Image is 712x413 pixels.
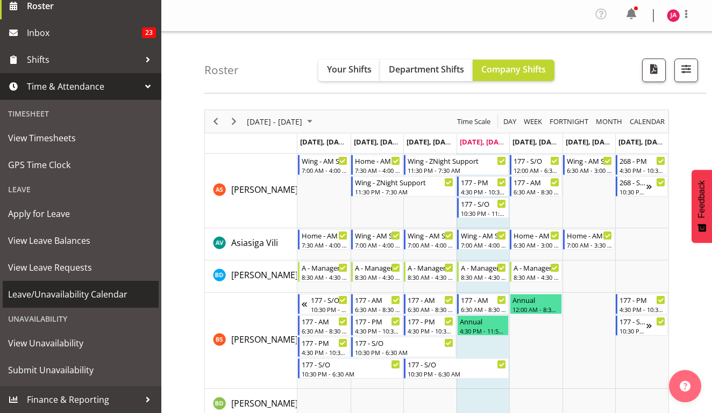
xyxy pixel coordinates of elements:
div: Wing - AM Support 2 [461,230,507,241]
div: 8:30 AM - 4:30 PM [355,273,401,281]
button: Company Shifts [473,60,554,81]
div: 268 - PM [620,155,665,166]
div: Billie Sothern"s event - 177 - PM Begin From Monday, September 1, 2025 at 4:30:00 PM GMT+12:00 En... [298,337,350,357]
div: Billie Sothern"s event - 177 - S/O Begin From Monday, September 1, 2025 at 10:30:00 PM GMT+12:00 ... [298,358,403,379]
button: Your Shifts [318,60,380,81]
div: Billie Sothern"s event - 177 - AM Begin From Monday, September 1, 2025 at 6:30:00 AM GMT+12:00 En... [298,315,350,336]
div: 10:30 PM - 6:30 AM [311,305,347,314]
div: Arshdeep Singh"s event - Wing - ZNight Support Begin From Wednesday, September 3, 2025 at 11:30:0... [404,155,509,175]
div: 10:30 PM - 6:30 AM [620,327,646,335]
div: A - Manager [302,262,347,273]
a: Asiasiga Vili [231,236,278,249]
div: Barbara Dunlop"s event - A - Manager Begin From Wednesday, September 3, 2025 at 8:30:00 AM GMT+12... [404,262,456,282]
span: Day [502,115,517,128]
div: Wing - AM Support 2 [302,155,347,166]
div: Arshdeep Singh"s event - 177 - S/O Begin From Friday, September 5, 2025 at 12:00:00 AM GMT+12:00 ... [510,155,562,175]
div: 4:30 PM - 10:30 PM [302,348,347,357]
span: [DATE] - [DATE] [246,115,303,128]
a: [PERSON_NAME] [231,333,298,346]
a: View Leave Balances [3,227,159,254]
div: 6:30 AM - 8:30 AM [355,305,401,314]
div: 6:30 AM - 8:30 AM [461,305,507,314]
a: Apply for Leave [3,200,159,227]
img: julius-antonio10095.jpg [667,9,680,22]
span: Apply for Leave [8,206,153,222]
div: Billie Sothern"s event - 177 - PM Begin From Tuesday, September 2, 2025 at 4:30:00 PM GMT+12:00 E... [351,315,403,336]
div: Asiasiga Vili"s event - Home - AM Support 1 Begin From Saturday, September 6, 2025 at 7:00:00 AM ... [563,229,615,250]
div: Billie Sothern"s event - 177 - S/O Begin From Sunday, September 7, 2025 at 10:30:00 PM GMT+12:00 ... [616,315,668,336]
span: [DATE], [DATE] [300,137,349,147]
div: 7:30 AM - 4:00 PM [302,241,347,249]
span: [DATE], [DATE] [512,137,561,147]
div: 8:30 AM - 4:30 PM [408,273,453,281]
button: Next [227,115,241,128]
div: Asiasiga Vili"s event - Wing - AM Support 2 Begin From Tuesday, September 2, 2025 at 7:00:00 AM G... [351,229,403,250]
div: 177 - AM [461,294,507,305]
div: Billie Sothern"s event - Annual Begin From Thursday, September 4, 2025 at 4:30:00 PM GMT+12:00 En... [457,315,509,336]
div: 6:30 AM - 3:00 PM [514,241,559,249]
div: A - Manager [461,262,507,273]
div: 177 - S/O [355,337,453,348]
div: Arshdeep Singh"s event - 268 - PM Begin From Sunday, September 7, 2025 at 4:30:00 PM GMT+12:00 En... [616,155,668,175]
div: 177 - S/O [408,359,506,369]
span: [DATE], [DATE] [460,137,509,147]
a: Leave/Unavailability Calendar [3,281,159,308]
span: Department Shifts [389,63,464,75]
div: Arshdeep Singh"s event - Wing - ZNight Support Begin From Tuesday, September 2, 2025 at 11:30:00 ... [351,176,456,197]
a: Submit Unavailability [3,357,159,383]
div: Home - AM Support 2 [514,230,559,241]
div: 6:30 AM - 8:30 AM [302,327,347,335]
div: Billie Sothern"s event - Annual Begin From Friday, September 5, 2025 at 12:00:00 AM GMT+12:00 End... [510,294,562,314]
div: 177 - PM [302,337,347,348]
div: 12:00 AM - 8:30 AM [512,305,559,314]
div: Home - AM Support 1 [567,230,613,241]
div: A - Manager [514,262,559,273]
div: 177 - PM [620,294,665,305]
div: 4:30 PM - 10:30 PM [620,166,665,175]
div: 177 - AM [408,294,453,305]
button: September 01 - 07, 2025 [245,115,317,128]
div: Wing - AM Support 2 [355,230,401,241]
span: [PERSON_NAME] [231,334,298,345]
div: 177 - S/O [514,155,559,166]
span: Week [523,115,543,128]
span: [DATE], [DATE] [354,137,403,147]
div: Arshdeep Singh"s event - Wing - AM Support 2 Begin From Monday, September 1, 2025 at 7:00:00 AM G... [298,155,350,175]
div: 177 - AM [514,177,559,187]
div: 10:30 PM - 11:59 PM [461,209,507,218]
div: 12:00 AM - 6:30 AM [514,166,559,175]
div: Previous [207,110,225,133]
span: Leave/Unavailability Calendar [8,286,153,302]
div: Billie Sothern"s event - 177 - AM Begin From Tuesday, September 2, 2025 at 6:30:00 AM GMT+12:00 E... [351,294,403,314]
div: 7:00 AM - 4:00 PM [408,241,453,249]
div: Billie Sothern"s event - 177 - S/O Begin From Tuesday, September 2, 2025 at 10:30:00 PM GMT+12:00... [351,337,456,357]
span: Time & Attendance [27,78,140,95]
div: 177 - PM [461,177,507,187]
div: Annual [460,316,507,327]
a: [PERSON_NAME] [231,269,298,281]
div: Billie Sothern"s event - 177 - PM Begin From Wednesday, September 3, 2025 at 4:30:00 PM GMT+12:00... [404,315,456,336]
button: Feedback - Show survey [692,170,712,243]
span: Submit Unavailability [8,362,153,378]
div: Asiasiga Vili"s event - Wing - AM Support 2 Begin From Wednesday, September 3, 2025 at 7:00:00 AM... [404,229,456,250]
span: calendar [629,115,666,128]
span: [PERSON_NAME] [231,269,298,281]
div: Arshdeep Singh"s event - 177 - S/O Begin From Thursday, September 4, 2025 at 10:30:00 PM GMT+12:0... [457,198,509,218]
span: [DATE], [DATE] [407,137,455,147]
div: Arshdeep Singh"s event - 177 - AM Begin From Friday, September 5, 2025 at 6:30:00 AM GMT+12:00 En... [510,176,562,197]
div: 177 - S/O [461,198,507,209]
div: 8:30 AM - 4:30 PM [461,273,507,281]
div: 11:30 PM - 7:30 AM [408,166,506,175]
span: Your Shifts [327,63,372,75]
div: 268 - S/O [620,177,646,187]
span: Finance & Reporting [27,392,140,408]
div: Unavailability [3,308,159,330]
span: Inbox [27,25,142,41]
div: Billie Sothern"s event - 177 - S/O Begin From Sunday, August 31, 2025 at 10:30:00 PM GMT+12:00 En... [298,294,350,314]
div: Wing - AM Support 2 [408,230,453,241]
td: Arshdeep Singh resource [205,154,297,228]
div: 177 - AM [302,316,347,327]
div: 10:30 PM - 6:30 AM [355,348,453,357]
div: Home - AM Support 3 [355,155,401,166]
div: Barbara Dunlop"s event - A - Manager Begin From Tuesday, September 2, 2025 at 8:30:00 AM GMT+12:0... [351,262,403,282]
